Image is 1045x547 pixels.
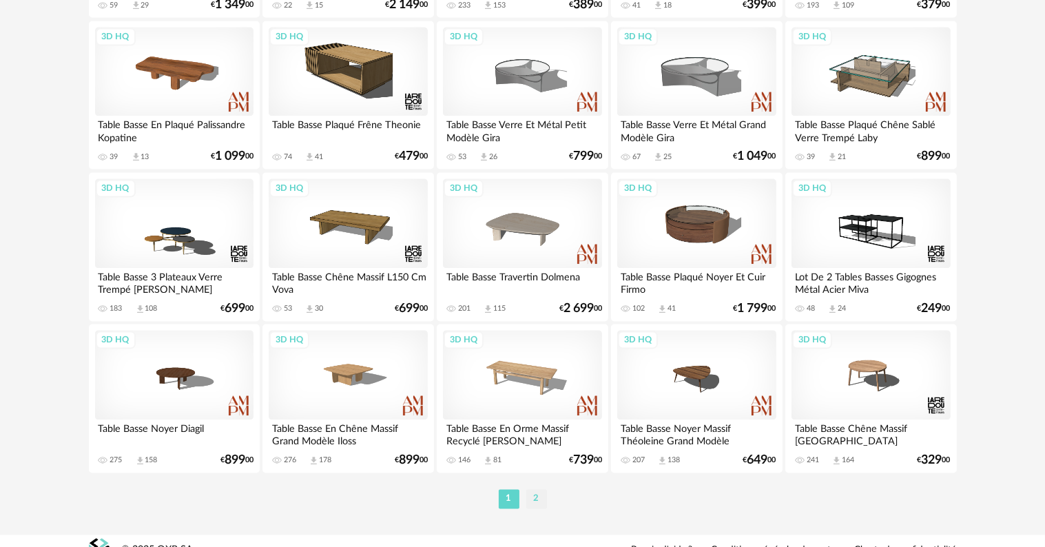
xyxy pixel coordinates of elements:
a: 3D HQ Table Basse En Plaqué Palissandre Kopatine 39 Download icon 13 €1 09900 [89,21,260,169]
div: Lot De 2 Tables Basses Gigognes Métal Acier Miva [791,268,950,296]
div: Table Basse Plaqué Noyer Et Cuir Firmo [617,268,776,296]
div: Table Basse Chêne Massif [GEOGRAPHIC_DATA] [791,420,950,447]
span: 799 [573,152,594,161]
div: 3D HQ [618,28,658,45]
span: Download icon [135,304,145,314]
div: Table Basse En Orme Massif Recyclé [PERSON_NAME] [443,420,601,447]
div: 3D HQ [444,331,484,349]
div: 3D HQ [269,331,309,349]
div: 74 [284,152,292,162]
a: 3D HQ Table Basse En Chêne Massif Grand Modèle Iloss 276 Download icon 178 €89900 [262,324,433,473]
div: 41 [668,304,676,313]
div: Table Basse Verre Et Métal Grand Modèle Gira [617,116,776,143]
div: 25 [663,152,672,162]
div: € 00 [569,152,602,161]
div: € 00 [734,152,776,161]
div: € 00 [918,152,951,161]
span: Download icon [304,152,315,162]
div: € 00 [220,455,254,465]
div: € 00 [918,304,951,313]
div: € 00 [743,455,776,465]
a: 3D HQ Table Basse En Orme Massif Recyclé [PERSON_NAME] 146 Download icon 81 €73900 [437,324,608,473]
div: 108 [145,304,158,313]
div: 3D HQ [618,331,658,349]
div: 178 [319,455,331,465]
span: 899 [399,455,420,465]
span: Download icon [657,304,668,314]
div: 138 [668,455,680,465]
a: 3D HQ Table Basse Travertin Dolmena 201 Download icon 115 €2 69900 [437,172,608,321]
a: 3D HQ Table Basse Chêne Massif [GEOGRAPHIC_DATA] 241 Download icon 164 €32900 [785,324,956,473]
div: 18 [663,1,672,10]
div: 153 [493,1,506,10]
div: 201 [458,304,470,313]
div: 115 [493,304,506,313]
div: € 00 [734,304,776,313]
div: 241 [807,455,819,465]
div: 59 [110,1,118,10]
div: 3D HQ [444,179,484,197]
div: 158 [145,455,158,465]
div: € 00 [559,304,602,313]
div: Table Basse Chêne Massif L150 Cm Vova [269,268,427,296]
a: 3D HQ Table Basse Noyer Diagil 275 Download icon 158 €89900 [89,324,260,473]
div: 39 [807,152,815,162]
a: 3D HQ Table Basse Chêne Massif L150 Cm Vova 53 Download icon 30 €69900 [262,172,433,321]
div: 3D HQ [792,28,832,45]
div: 3D HQ [96,28,136,45]
span: 329 [922,455,942,465]
span: Download icon [653,152,663,162]
div: € 00 [395,455,428,465]
div: 53 [458,152,466,162]
span: 739 [573,455,594,465]
span: 899 [922,152,942,161]
div: Table Basse En Chêne Massif Grand Modèle Iloss [269,420,427,447]
div: 102 [632,304,645,313]
span: 479 [399,152,420,161]
div: € 00 [211,152,254,161]
div: 39 [110,152,118,162]
div: 183 [110,304,123,313]
span: Download icon [309,455,319,466]
div: 81 [493,455,501,465]
div: 3D HQ [792,331,832,349]
div: 207 [632,455,645,465]
li: 1 [499,489,519,508]
span: 649 [747,455,768,465]
div: 67 [632,152,641,162]
div: Table Basse Plaqué Frêne Theonie [269,116,427,143]
div: 21 [838,152,846,162]
div: Table Basse Noyer Massif Théoleine Grand Modèle [617,420,776,447]
div: 3D HQ [444,28,484,45]
span: 1 099 [215,152,245,161]
div: 41 [315,152,323,162]
div: 233 [458,1,470,10]
div: Table Basse Verre Et Métal Petit Modèle Gira [443,116,601,143]
div: € 00 [569,455,602,465]
div: 3D HQ [96,179,136,197]
span: Download icon [483,304,493,314]
span: 899 [225,455,245,465]
div: 275 [110,455,123,465]
div: 24 [838,304,846,313]
div: Table Basse Plaqué Chêne Sablé Verre Trempé Laby [791,116,950,143]
a: 3D HQ Table Basse Noyer Massif Théoleine Grand Modèle 207 Download icon 138 €64900 [611,324,782,473]
div: € 00 [395,152,428,161]
div: 109 [842,1,854,10]
a: 3D HQ Table Basse Plaqué Frêne Theonie 74 Download icon 41 €47900 [262,21,433,169]
div: 3D HQ [792,179,832,197]
div: 193 [807,1,819,10]
div: € 00 [220,304,254,313]
span: Download icon [827,152,838,162]
div: 164 [842,455,854,465]
span: 699 [399,304,420,313]
span: 1 049 [738,152,768,161]
div: 3D HQ [618,179,658,197]
span: Download icon [657,455,668,466]
div: Table Basse 3 Plateaux Verre Trempé [PERSON_NAME] [95,268,254,296]
a: 3D HQ Table Basse Plaqué Chêne Sablé Verre Trempé Laby 39 Download icon 21 €89900 [785,21,956,169]
span: 249 [922,304,942,313]
div: 26 [489,152,497,162]
span: Download icon [135,455,145,466]
li: 2 [526,489,547,508]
